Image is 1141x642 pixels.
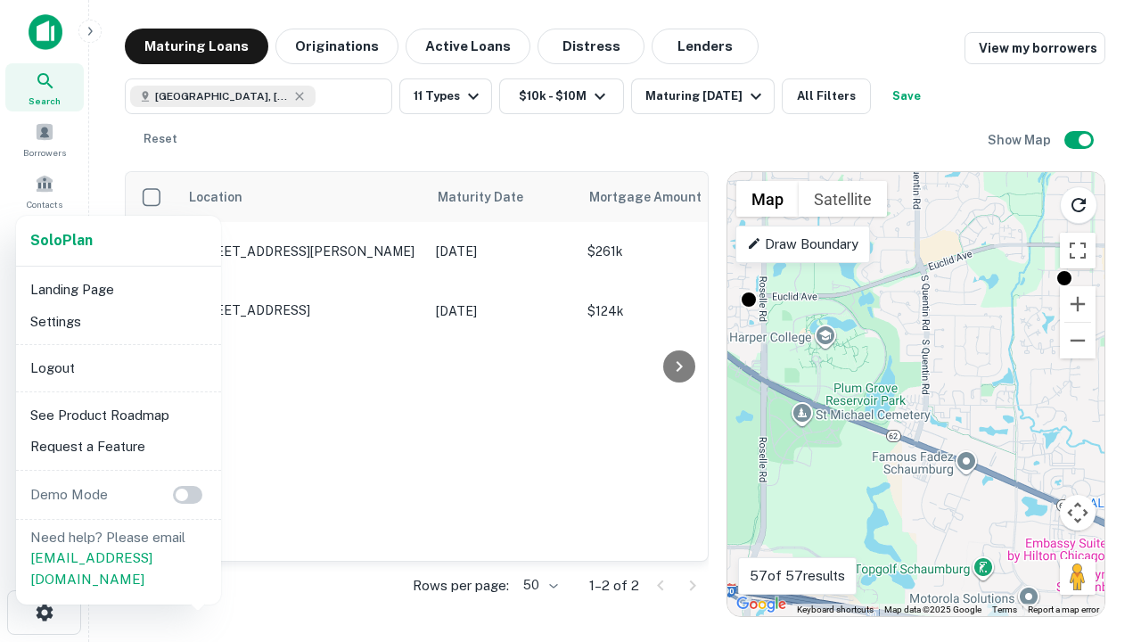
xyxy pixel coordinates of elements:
li: See Product Roadmap [23,399,214,432]
li: Landing Page [23,274,214,306]
a: SoloPlan [30,230,93,251]
a: [EMAIL_ADDRESS][DOMAIN_NAME] [30,550,152,587]
li: Request a Feature [23,431,214,463]
p: Need help? Please email [30,527,207,590]
strong: Solo Plan [30,232,93,249]
p: Demo Mode [23,484,115,506]
li: Settings [23,306,214,338]
iframe: Chat Widget [1052,499,1141,585]
li: Logout [23,352,214,384]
